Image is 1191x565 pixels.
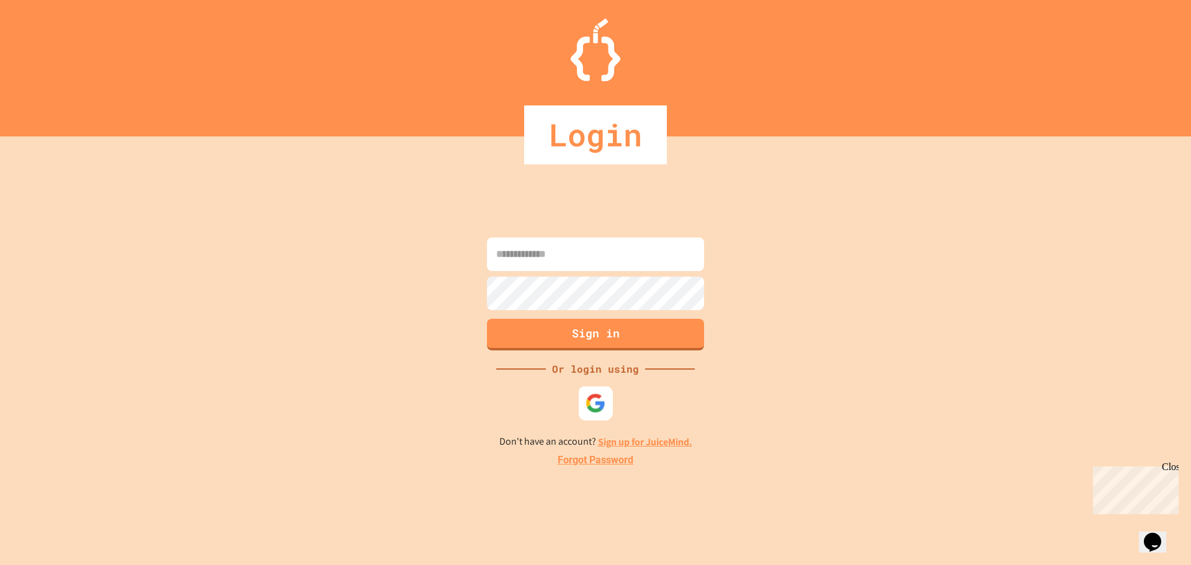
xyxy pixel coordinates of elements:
[1088,461,1179,514] iframe: chat widget
[499,434,692,450] p: Don't have an account?
[524,105,667,164] div: Login
[586,393,606,413] img: google-icon.svg
[558,453,633,468] a: Forgot Password
[5,5,86,79] div: Chat with us now!Close
[1139,515,1179,553] iframe: chat widget
[598,435,692,448] a: Sign up for JuiceMind.
[546,362,645,376] div: Or login using
[487,319,704,350] button: Sign in
[571,19,620,81] img: Logo.svg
